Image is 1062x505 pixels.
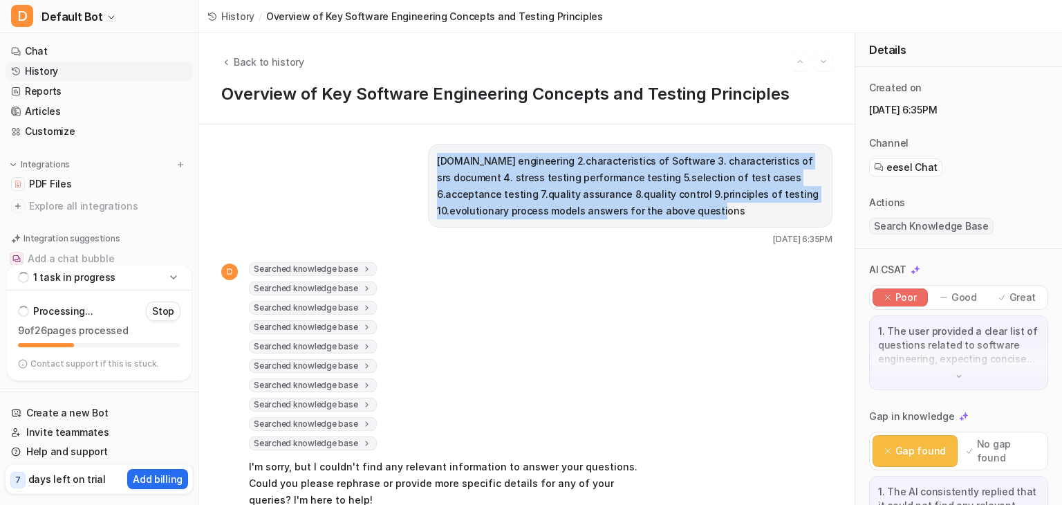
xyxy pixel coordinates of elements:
[791,53,809,71] button: Go to previous session
[266,9,603,24] span: Overview of Key Software Engineering Concepts and Testing Principles
[951,291,977,304] p: Good
[249,340,377,353] span: Searched knowledge base
[33,304,93,318] p: Processing...
[11,5,33,27] span: D
[249,282,377,295] span: Searched knowledge base
[249,437,377,450] span: Searched knowledge base
[152,304,174,318] p: Stop
[234,55,304,69] span: Back to history
[874,163,884,172] img: eeselChat
[29,195,187,217] span: Explore all integrations
[221,84,832,104] h1: Overview of Key Software Engineering Concepts and Testing Principles
[895,291,917,304] p: Poor
[869,263,906,277] p: AI CSAT
[6,403,193,423] a: Create a new Bot
[977,437,1038,465] p: No gap found
[795,55,805,68] img: Previous session
[6,196,193,216] a: Explore all integrations
[249,378,377,392] span: Searched knowledge base
[176,160,185,169] img: menu_add.svg
[221,55,304,69] button: Back to history
[814,53,832,71] button: Go to next session
[6,122,193,141] a: Customize
[146,302,180,321] button: Stop
[6,62,193,81] a: History
[249,320,377,334] span: Searched knowledge base
[869,196,905,210] p: Actions
[878,324,1039,366] p: 1. The user provided a clear list of questions related to software engineering, expecting concise...
[895,444,946,458] p: Gap found
[33,270,115,284] p: 1 task in progress
[886,160,938,174] span: eesel Chat
[249,262,377,276] span: Searched knowledge base
[11,199,25,213] img: explore all integrations
[30,358,158,369] p: Contact support if this is stuck.
[869,136,909,150] p: Channel
[249,301,377,315] span: Searched knowledge base
[249,417,377,431] span: Searched knowledge base
[6,158,74,172] button: Integrations
[221,264,238,280] span: D
[773,233,832,246] span: [DATE] 6:35PM
[855,33,1062,67] div: Details
[259,9,262,24] span: /
[8,160,18,169] img: expand menu
[869,410,955,423] p: Gap in knowledge
[6,442,193,461] a: Help and support
[869,218,994,235] span: Search Knowledge Base
[249,359,377,373] span: Searched knowledge base
[6,248,193,270] button: Add a chat bubbleAdd a chat bubble
[15,474,21,486] p: 7
[12,255,21,263] img: Add a chat bubble
[133,472,183,486] p: Add billing
[874,160,938,174] a: eesel Chat
[6,42,193,61] a: Chat
[6,423,193,442] a: Invite teammates
[249,398,377,412] span: Searched knowledge base
[221,9,254,24] span: History
[437,153,823,219] p: [DOMAIN_NAME] engineering 2.characteristics of Software 3. characteristics of srs document 4. str...
[6,174,193,194] a: PDF FilesPDF Files
[24,232,120,245] p: Integration suggestions
[869,81,922,95] p: Created on
[6,102,193,121] a: Articles
[869,103,1048,117] p: [DATE] 6:35PM
[1009,291,1036,304] p: Great
[819,55,828,68] img: Next session
[21,159,70,170] p: Integrations
[127,469,188,489] button: Add billing
[6,82,193,101] a: Reports
[207,9,254,24] a: History
[954,371,964,381] img: down-arrow
[28,472,106,486] p: days left on trial
[41,7,103,26] span: Default Bot
[18,324,180,338] p: 9 of 26 pages processed
[29,177,71,191] span: PDF Files
[14,180,22,188] img: PDF Files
